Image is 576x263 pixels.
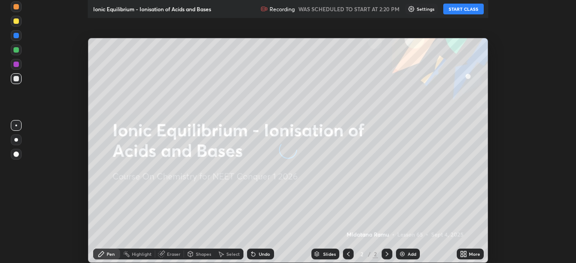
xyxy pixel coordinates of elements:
div: Pen [107,252,115,256]
div: Shapes [196,252,211,256]
div: Undo [259,252,270,256]
img: add-slide-button [399,250,406,258]
div: More [469,252,480,256]
div: Slides [323,252,336,256]
h5: WAS SCHEDULED TO START AT 2:20 PM [298,5,400,13]
div: 2 [373,250,378,258]
button: START CLASS [443,4,484,14]
div: / [368,251,371,257]
img: class-settings-icons [408,5,415,13]
div: Eraser [167,252,180,256]
p: Ionic Equilibrium - Ionisation of Acids and Bases [93,5,211,13]
div: 2 [357,251,366,257]
p: Recording [270,6,295,13]
div: Add [408,252,416,256]
img: recording.375f2c34.svg [261,5,268,13]
p: Settings [417,7,434,11]
div: Select [226,252,240,256]
div: Highlight [132,252,152,256]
